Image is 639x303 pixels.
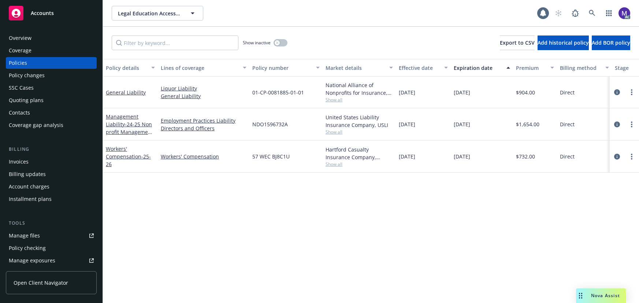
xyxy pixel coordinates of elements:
[592,35,630,50] button: Add BOR policy
[627,120,636,129] a: more
[326,81,393,97] div: National Alliance of Nonprofits for Insurance, Inc., Nonprofits Insurance Alliance of [US_STATE],...
[538,39,589,46] span: Add historical policy
[576,288,585,303] div: Drag to move
[9,107,30,119] div: Contacts
[9,193,52,205] div: Installment plans
[615,64,638,72] div: Stage
[576,288,626,303] button: Nova Assist
[112,35,238,50] input: Filter by keyword...
[627,88,636,97] a: more
[513,59,557,76] button: Premium
[602,6,616,20] a: Switch app
[627,152,636,161] a: more
[161,64,238,72] div: Lines of coverage
[161,117,246,124] a: Employment Practices Liability
[557,59,612,76] button: Billing method
[591,292,620,299] span: Nova Assist
[613,88,621,97] a: circleInformation
[454,120,470,128] span: [DATE]
[399,89,415,96] span: [DATE]
[500,35,535,50] button: Export to CSV
[6,94,97,106] a: Quoting plans
[9,57,27,69] div: Policies
[560,120,575,128] span: Direct
[326,161,393,167] span: Show all
[6,181,97,192] a: Account charges
[326,129,393,135] span: Show all
[516,120,539,128] span: $1,654.00
[158,59,249,76] button: Lines of coverage
[112,6,203,20] button: Legal Education Access Pipeline, Inc.
[585,6,599,20] a: Search
[118,10,181,17] span: Legal Education Access Pipeline, Inc.
[560,153,575,160] span: Direct
[326,64,385,72] div: Market details
[252,64,312,72] div: Policy number
[451,59,513,76] button: Expiration date
[618,7,630,19] img: photo
[560,64,601,72] div: Billing method
[103,59,158,76] button: Policy details
[161,92,246,100] a: General Liability
[106,121,153,143] span: - 24-25 Non profit Management Liability
[252,89,304,96] span: 01-CP-0081885-01-01
[326,113,393,129] div: United States Liability Insurance Company, USLI
[613,120,621,129] a: circleInformation
[399,153,415,160] span: [DATE]
[249,59,323,76] button: Policy number
[6,107,97,119] a: Contacts
[613,152,621,161] a: circleInformation
[399,120,415,128] span: [DATE]
[9,32,31,44] div: Overview
[6,3,97,23] a: Accounts
[14,279,68,287] span: Open Client Navigator
[9,94,44,106] div: Quoting plans
[6,255,97,266] a: Manage exposures
[9,181,49,192] div: Account charges
[6,146,97,153] div: Billing
[396,59,451,76] button: Effective date
[106,145,151,168] a: Workers' Compensation
[454,89,470,96] span: [DATE]
[323,59,396,76] button: Market details
[9,168,46,180] div: Billing updates
[252,120,288,128] span: NDO1596732A
[6,156,97,168] a: Invoices
[161,153,246,160] a: Workers' Compensation
[6,45,97,56] a: Coverage
[6,193,97,205] a: Installment plans
[592,39,630,46] span: Add BOR policy
[326,146,393,161] div: Hartford Casualty Insurance Company, Hartford Insurance Group
[6,32,97,44] a: Overview
[6,57,97,69] a: Policies
[6,168,97,180] a: Billing updates
[516,89,535,96] span: $904.00
[9,82,34,94] div: SSC Cases
[106,113,153,143] a: Management Liability
[31,10,54,16] span: Accounts
[161,85,246,92] a: Liquor Liability
[551,6,566,20] a: Start snowing
[454,153,470,160] span: [DATE]
[6,220,97,227] div: Tools
[516,153,535,160] span: $732.00
[243,40,271,46] span: Show inactive
[6,230,97,242] a: Manage files
[252,153,290,160] span: 57 WEC BJ8C1U
[106,89,146,96] a: General Liability
[399,64,440,72] div: Effective date
[9,242,46,254] div: Policy checking
[106,64,147,72] div: Policy details
[6,82,97,94] a: SSC Cases
[560,89,575,96] span: Direct
[538,35,589,50] button: Add historical policy
[9,45,31,56] div: Coverage
[454,64,502,72] div: Expiration date
[9,255,55,266] div: Manage exposures
[568,6,583,20] a: Report a Bug
[500,39,535,46] span: Export to CSV
[6,119,97,131] a: Coverage gap analysis
[9,156,29,168] div: Invoices
[9,70,45,81] div: Policy changes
